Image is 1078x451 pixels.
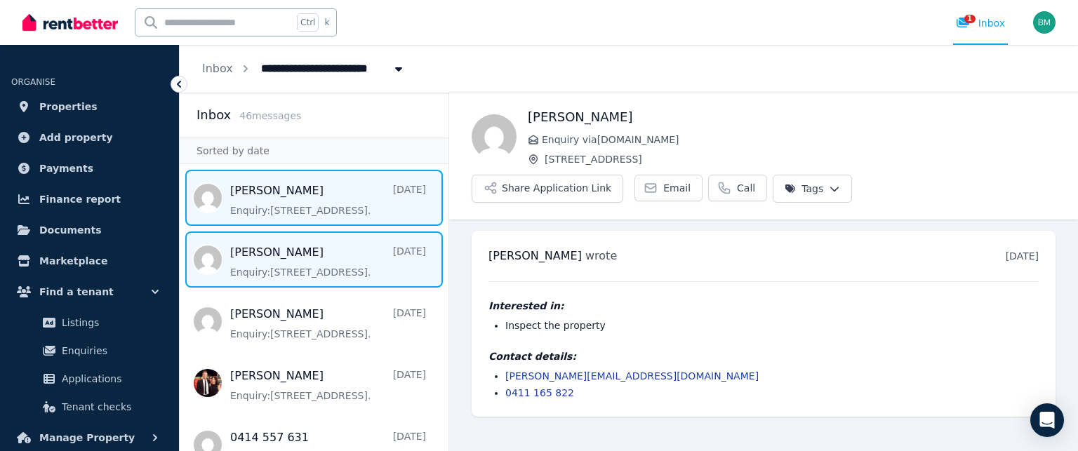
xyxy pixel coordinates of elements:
h4: Interested in: [488,299,1039,313]
span: Manage Property [39,429,135,446]
a: Email [634,175,703,201]
span: Enquiries [62,342,157,359]
span: k [324,17,329,28]
a: Call [708,175,767,201]
span: 46 message s [239,110,301,121]
a: 0411 165 822 [505,387,574,398]
span: Applications [62,370,157,387]
a: [PERSON_NAME][EMAIL_ADDRESS][DOMAIN_NAME] [505,370,759,382]
button: Tags [773,175,852,203]
span: ORGANISE [11,77,55,87]
a: Documents [11,216,168,244]
a: Finance report [11,185,168,213]
span: Email [663,181,691,195]
span: Add property [39,129,113,146]
a: [PERSON_NAME][DATE]Enquiry:[STREET_ADDRESS]. [230,306,426,341]
nav: Breadcrumb [180,45,428,93]
a: Listings [17,309,162,337]
a: Marketplace [11,247,168,275]
span: Find a tenant [39,283,114,300]
a: Enquiries [17,337,162,365]
h2: Inbox [197,105,231,125]
div: Inbox [956,16,1005,30]
a: [PERSON_NAME][DATE]Enquiry:[STREET_ADDRESS]. [230,244,426,279]
h1: [PERSON_NAME] [528,107,1056,127]
img: Franmal Pty Ltd [1033,11,1056,34]
a: Tenant checks [17,393,162,421]
h4: Contact details: [488,349,1039,363]
a: Payments [11,154,168,182]
img: Marty [472,114,517,159]
span: Properties [39,98,98,115]
img: RentBetter [22,12,118,33]
span: [PERSON_NAME] [488,249,582,262]
a: Inbox [202,62,233,75]
div: Open Intercom Messenger [1030,403,1064,437]
span: Call [737,181,755,195]
span: Enquiry via [DOMAIN_NAME] [542,133,1056,147]
a: [PERSON_NAME][DATE]Enquiry:[STREET_ADDRESS]. [230,368,426,403]
span: Documents [39,222,102,238]
span: Listings [62,314,157,331]
span: 1 [964,15,976,23]
span: wrote [585,249,617,262]
button: Share Application Link [472,175,623,203]
time: [DATE] [1006,250,1039,262]
a: Applications [17,365,162,393]
span: Tenant checks [62,398,157,415]
li: Inspect the property [505,318,1039,332]
button: Find a tenant [11,278,168,306]
div: Sorted by date [180,137,448,164]
span: Finance report [39,191,121,208]
span: Tags [785,182,823,196]
a: Properties [11,93,168,121]
span: Payments [39,160,93,177]
span: Marketplace [39,253,107,269]
span: [STREET_ADDRESS] [545,152,1056,166]
span: Ctrl [297,13,319,32]
a: [PERSON_NAME][DATE]Enquiry:[STREET_ADDRESS]. [230,182,426,217]
a: Add property [11,123,168,152]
